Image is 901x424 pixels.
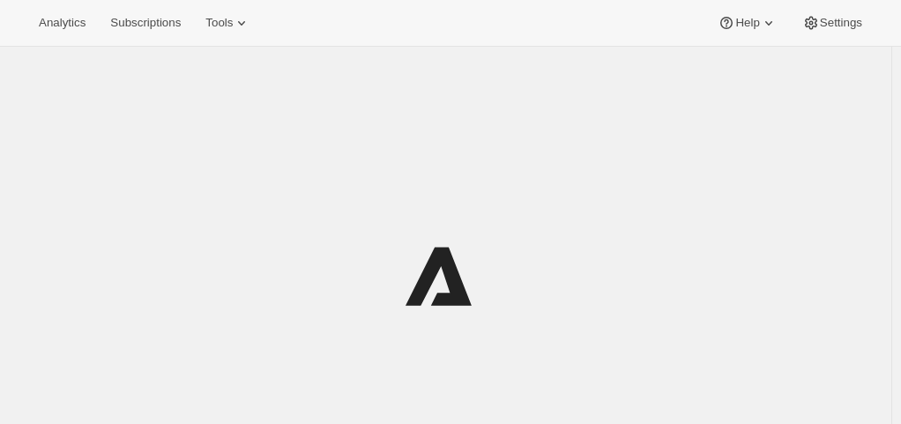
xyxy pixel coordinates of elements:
button: Tools [195,11,261,35]
span: Analytics [39,16,86,30]
span: Help [735,16,759,30]
span: Settings [820,16,862,30]
button: Analytics [28,11,96,35]
button: Subscriptions [100,11,191,35]
button: Help [707,11,787,35]
span: Tools [205,16,233,30]
span: Subscriptions [110,16,181,30]
button: Settings [792,11,873,35]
